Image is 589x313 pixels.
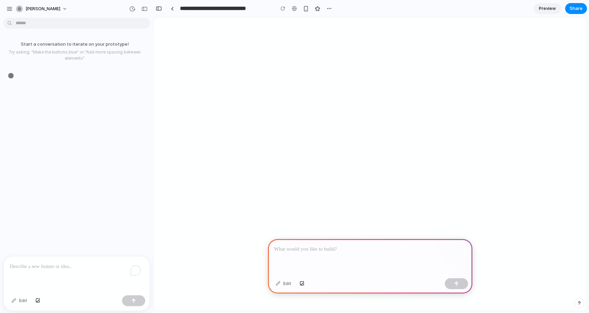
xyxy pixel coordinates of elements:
[26,5,60,12] span: [PERSON_NAME]
[3,41,147,48] p: Start a conversation to iterate on your prototype!
[539,5,556,12] span: Preview
[13,3,71,14] button: [PERSON_NAME]
[534,3,561,14] a: Preview
[565,3,587,14] button: Share
[570,5,583,12] span: Share
[4,256,150,293] div: To enrich screen reader interactions, please activate Accessibility in Grammarly extension settings
[3,49,147,61] p: Try asking: "Make the buttons blue" or "Add more spacing between elements"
